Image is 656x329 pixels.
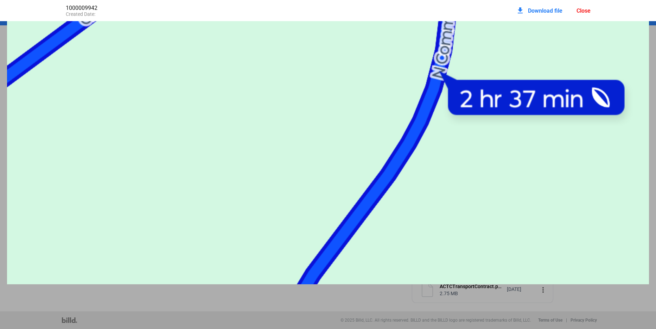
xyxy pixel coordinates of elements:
[516,6,524,15] mat-icon: download
[66,5,328,11] div: 1000009942
[528,7,562,14] span: Download file
[577,7,591,14] div: Close
[66,11,328,17] div: Created Date:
